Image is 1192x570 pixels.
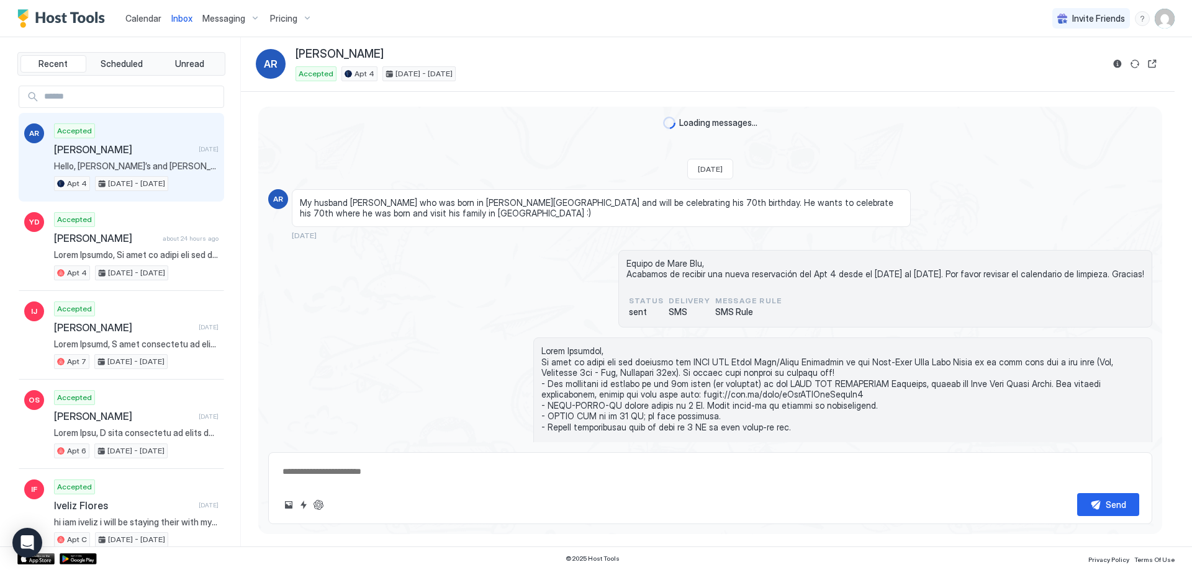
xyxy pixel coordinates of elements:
[1088,552,1129,565] a: Privacy Policy
[264,56,278,71] span: AR
[1127,56,1142,71] button: Sync reservation
[566,554,620,563] span: © 2025 Host Tools
[679,117,757,128] span: Loading messages...
[20,55,86,73] button: Recent
[300,197,903,219] span: My husband [PERSON_NAME] who was born in [PERSON_NAME][GEOGRAPHIC_DATA] and will be celebrating h...
[67,534,87,545] span: Apt C
[1110,56,1125,71] button: Reservation information
[199,323,219,331] span: [DATE]
[67,267,87,278] span: Apt 4
[395,68,453,79] span: [DATE] - [DATE]
[270,13,297,24] span: Pricing
[38,58,68,69] span: Recent
[354,68,374,79] span: Apt 4
[199,501,219,509] span: [DATE]
[57,125,92,136] span: Accepted
[296,497,311,512] button: Quick reply
[29,128,39,139] span: AR
[1134,552,1175,565] a: Terms Of Use
[17,553,55,564] a: App Store
[629,295,664,306] span: status
[171,12,192,25] a: Inbox
[60,553,97,564] a: Google Play Store
[57,214,92,225] span: Accepted
[156,55,222,73] button: Unread
[89,55,155,73] button: Scheduled
[199,145,219,153] span: [DATE]
[1106,498,1126,511] div: Send
[1072,13,1125,24] span: Invite Friends
[125,13,161,24] span: Calendar
[12,528,42,558] div: Open Intercom Messenger
[54,517,219,528] span: hi iam iveliz i will be staying their with my family. thank you
[292,231,317,240] span: [DATE]
[273,194,283,205] span: AR
[163,234,219,243] span: about 24 hours ago
[54,321,194,334] span: [PERSON_NAME]
[29,394,40,406] span: OS
[1088,556,1129,563] span: Privacy Policy
[57,392,92,403] span: Accepted
[626,258,1144,280] span: Equipo de Mare Blu, Acabamos de recibir una nueva reservación del Apt 4 desde el [DATE] al [DATE]...
[17,52,225,76] div: tab-group
[57,481,92,492] span: Accepted
[311,497,326,512] button: ChatGPT Auto Reply
[31,306,37,317] span: IJ
[715,295,782,306] span: Message Rule
[199,412,219,421] span: [DATE]
[1155,9,1175,29] div: User profile
[67,445,86,456] span: Apt 6
[669,295,710,306] span: Delivery
[281,497,296,512] button: Upload image
[107,445,165,456] span: [DATE] - [DATE]
[296,47,384,61] span: [PERSON_NAME]
[175,58,204,69] span: Unread
[101,58,143,69] span: Scheduled
[1145,56,1160,71] button: Open reservation
[1134,556,1175,563] span: Terms Of Use
[54,410,194,422] span: [PERSON_NAME]
[663,117,675,129] div: loading
[31,484,37,495] span: IF
[202,13,245,24] span: Messaging
[125,12,161,25] a: Calendar
[54,499,194,512] span: Iveliz Flores
[698,164,723,174] span: [DATE]
[629,306,664,318] span: sent
[39,86,223,107] input: Input Field
[1077,493,1139,516] button: Send
[108,178,165,189] span: [DATE] - [DATE]
[108,534,165,545] span: [DATE] - [DATE]
[29,216,40,228] span: YD
[299,68,333,79] span: Accepted
[17,9,111,28] a: Host Tools Logo
[54,249,219,261] span: Lorem Ipsumdo, Si amet co adipi eli sed doeiusmo tem INCI UTL Etdol Magn/Aliqu Enimadmin ve qui N...
[54,427,219,439] span: Lorem Ipsu, D sita consectetu ad elits doeiusmod. Tempo, in utlabo et dolor mag ali enimadmi ven ...
[54,143,194,156] span: [PERSON_NAME]
[57,303,92,314] span: Accepted
[54,339,219,350] span: Lorem Ipsumd, S amet consectetu ad elits doeiusmod. Tempo, in utlabo et dolor mag ali enimadmi ve...
[54,161,219,172] span: Hello, [PERSON_NAME]’s and [PERSON_NAME], we arrive to [GEOGRAPHIC_DATA] [DATE] night 9/4. We wil...
[107,356,165,367] span: [DATE] - [DATE]
[108,267,165,278] span: [DATE] - [DATE]
[54,232,158,244] span: [PERSON_NAME]
[669,306,710,318] span: SMS
[171,13,192,24] span: Inbox
[67,356,86,367] span: Apt 7
[67,178,87,189] span: Apt 4
[1135,11,1150,26] div: menu
[715,306,782,318] span: SMS Rule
